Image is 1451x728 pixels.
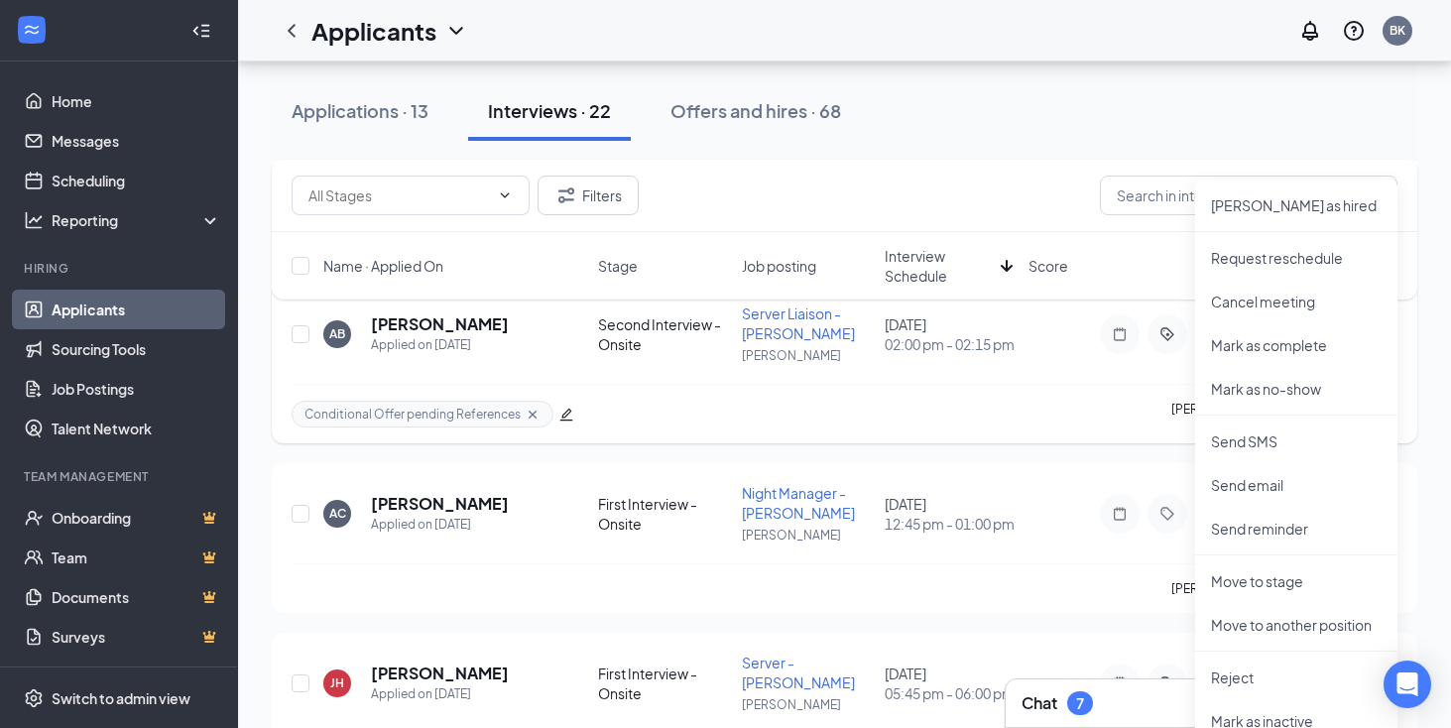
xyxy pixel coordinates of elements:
[1108,326,1132,342] svg: Note
[598,314,730,354] div: Second Interview - Onsite
[742,484,855,522] span: Night Manager - [PERSON_NAME]
[371,335,509,355] div: Applied on [DATE]
[742,347,874,364] p: [PERSON_NAME]
[742,256,816,276] span: Job posting
[742,527,874,544] p: [PERSON_NAME]
[24,260,217,277] div: Hiring
[329,325,345,342] div: AB
[52,409,221,448] a: Talent Network
[52,617,221,657] a: SurveysCrown
[292,98,428,123] div: Applications · 13
[371,493,509,515] h5: [PERSON_NAME]
[1298,19,1322,43] svg: Notifications
[52,538,221,577] a: TeamCrown
[371,684,509,704] div: Applied on [DATE]
[1022,692,1057,714] h3: Chat
[1342,19,1366,43] svg: QuestionInfo
[304,406,521,423] span: Conditional Offer pending References
[1155,326,1179,342] svg: ActiveTag
[885,494,1017,534] div: [DATE]
[1171,401,1397,427] p: [PERSON_NAME] interviewed .
[52,498,221,538] a: OnboardingCrown
[1108,506,1132,522] svg: Note
[554,183,578,207] svg: Filter
[371,515,509,535] div: Applied on [DATE]
[1384,661,1431,708] div: Open Intercom Messenger
[191,21,211,41] svg: Collapse
[538,176,639,215] button: Filter Filters
[670,98,841,123] div: Offers and hires · 68
[885,246,993,286] span: Interview Schedule
[1028,256,1068,276] span: Score
[497,187,513,203] svg: ChevronDown
[488,98,611,123] div: Interviews · 22
[742,654,855,691] span: Server - [PERSON_NAME]
[52,121,221,161] a: Messages
[885,683,1017,703] span: 05:45 pm - 06:00 pm
[280,19,303,43] svg: ChevronLeft
[598,256,638,276] span: Stage
[1108,675,1132,691] svg: ActiveNote
[1100,176,1397,215] input: Search in interviews
[52,210,222,230] div: Reporting
[52,161,221,200] a: Scheduling
[22,20,42,40] svg: WorkstreamLogo
[52,290,221,329] a: Applicants
[371,663,509,684] h5: [PERSON_NAME]
[311,14,436,48] h1: Applicants
[885,664,1017,703] div: [DATE]
[742,696,874,713] p: [PERSON_NAME]
[330,674,344,691] div: JH
[24,688,44,708] svg: Settings
[329,505,346,522] div: AC
[1155,506,1179,522] svg: Tag
[598,664,730,703] div: First Interview - Onsite
[52,577,221,617] a: DocumentsCrown
[995,254,1019,278] svg: ArrowDown
[885,314,1017,354] div: [DATE]
[1076,695,1084,712] div: 7
[24,210,44,230] svg: Analysis
[1390,22,1405,39] div: BK
[598,494,730,534] div: First Interview - Onsite
[52,688,190,708] div: Switch to admin view
[1171,580,1397,597] p: [PERSON_NAME] interviewed .
[1155,675,1179,691] svg: ActiveTag
[559,408,573,422] span: edit
[24,468,217,485] div: Team Management
[444,19,468,43] svg: ChevronDown
[52,329,221,369] a: Sourcing Tools
[525,407,541,423] svg: Cross
[371,313,509,335] h5: [PERSON_NAME]
[308,184,489,206] input: All Stages
[52,81,221,121] a: Home
[323,256,443,276] span: Name · Applied On
[52,369,221,409] a: Job Postings
[885,514,1017,534] span: 12:45 pm - 01:00 pm
[885,334,1017,354] span: 02:00 pm - 02:15 pm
